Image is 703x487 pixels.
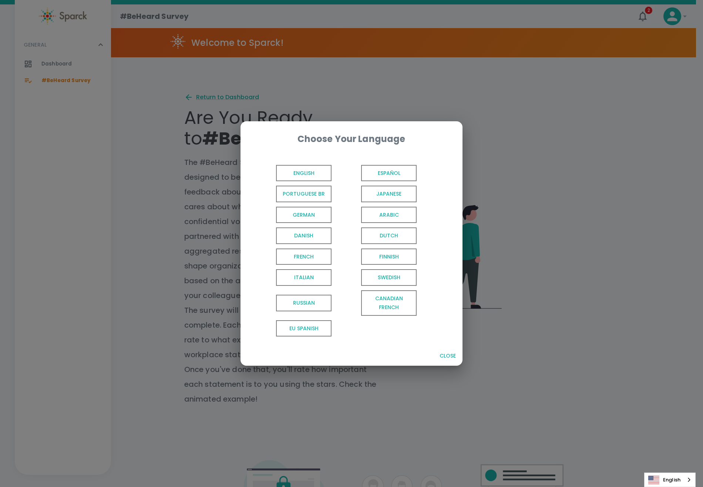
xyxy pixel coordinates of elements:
[361,165,417,182] span: Español
[361,227,417,244] span: Dutch
[276,248,332,265] span: French
[249,246,334,267] button: French
[252,133,451,145] div: Choose Your Language
[249,288,334,318] button: Russian
[644,473,696,487] aside: Language selected: English
[276,207,332,223] span: German
[644,473,696,487] div: Language
[361,207,417,223] span: Arabic
[276,165,332,182] span: English
[361,248,417,265] span: Finnish
[436,349,460,363] button: Close
[334,183,420,204] button: Japanese
[361,290,417,316] span: Canadian French
[334,225,420,246] button: Dutch
[276,186,332,202] span: Portuguese BR
[334,163,420,184] button: Español
[334,204,420,226] button: Arabic
[276,269,332,286] span: Italian
[249,318,334,339] button: EU Spanish
[334,246,420,267] button: Finnish
[249,267,334,288] button: Italian
[361,186,417,202] span: Japanese
[334,267,420,288] button: Swedish
[276,227,332,244] span: Danish
[249,225,334,246] button: Danish
[249,204,334,226] button: German
[645,473,695,487] a: English
[249,183,334,204] button: Portuguese BR
[276,320,332,337] span: EU Spanish
[276,295,332,311] span: Russian
[361,269,417,286] span: Swedish
[334,288,420,318] button: Canadian French
[249,163,334,184] button: English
